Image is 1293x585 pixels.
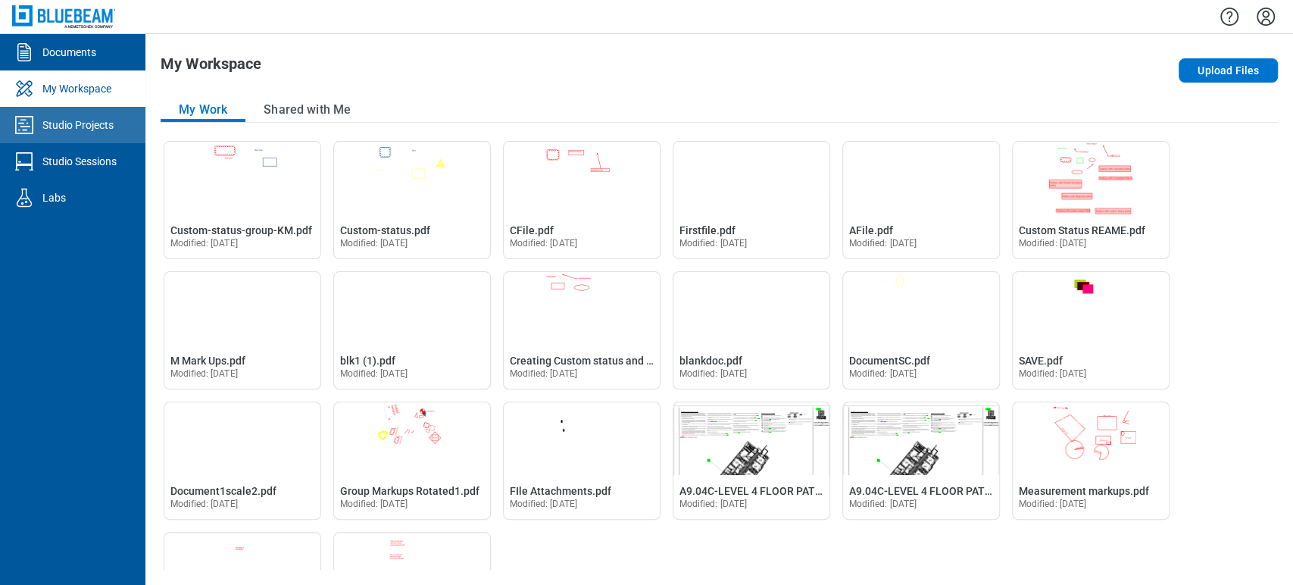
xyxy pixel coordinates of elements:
[843,272,999,345] img: DocumentSC.pdf
[673,142,829,214] img: Firstfile.pdf
[164,271,321,389] div: Open M Mark Ups.pdf in Editor
[170,499,238,509] span: Modified: [DATE]
[1019,368,1086,379] span: Modified: [DATE]
[42,190,66,205] div: Labs
[340,238,408,249] span: Modified: [DATE]
[503,141,661,259] div: Open CFile.pdf in Editor
[164,141,321,259] div: Open Custom-status-group-KM.pdf in Editor
[679,485,916,497] span: A9.04C-LEVEL 4 FLOOR PATTERN PLAN C (1).pdf
[1013,142,1169,214] img: Custom Status REAME.pdf
[164,402,321,520] div: Open Document1scale2.pdf in Editor
[245,98,369,122] button: Shared with Me
[12,40,36,64] svg: Documents
[42,154,117,169] div: Studio Sessions
[673,271,830,389] div: Open blankdoc.pdf in Editor
[842,271,1000,389] div: Open DocumentSC.pdf in Editor
[504,402,660,475] img: FIle Attachments.pdf
[673,272,829,345] img: blankdoc.pdf
[679,355,742,367] span: blankdoc.pdf
[340,485,479,497] span: Group Markups Rotated1.pdf
[170,355,245,367] span: M Mark Ups.pdf
[679,368,747,379] span: Modified: [DATE]
[510,485,611,497] span: FIle Attachments.pdf
[161,98,245,122] button: My Work
[1012,141,1170,259] div: Open Custom Status REAME.pdf in Editor
[849,368,917,379] span: Modified: [DATE]
[510,238,577,249] span: Modified: [DATE]
[510,499,577,509] span: Modified: [DATE]
[1019,485,1149,497] span: Measurement markups.pdf
[12,5,115,27] img: Bluebeam, Inc.
[164,142,320,214] img: Custom-status-group-KM.pdf
[1019,238,1086,249] span: Modified: [DATE]
[1019,355,1063,367] span: SAVE.pdf
[170,238,238,249] span: Modified: [DATE]
[1019,499,1086,509] span: Modified: [DATE]
[849,224,893,236] span: AFile.pdf
[1013,402,1169,475] img: Measurement markups.pdf
[503,402,661,520] div: Open FIle Attachments.pdf in Editor
[842,402,1000,520] div: Open A9.04C-LEVEL 4 FLOOR PATTERN PLAN C.pdf in Editor
[334,402,490,475] img: Group Markups Rotated1.pdf
[849,499,917,509] span: Modified: [DATE]
[340,499,408,509] span: Modified: [DATE]
[42,81,111,96] div: My Workspace
[510,368,577,379] span: Modified: [DATE]
[843,142,999,214] img: AFile.pdf
[12,186,36,210] svg: Labs
[679,499,747,509] span: Modified: [DATE]
[510,224,554,236] span: CFile.pdf
[170,224,312,236] span: Custom-status-group-KM.pdf
[510,355,810,367] span: Creating Custom status and not appying on any markup (1).pdf
[679,224,736,236] span: Firstfile.pdf
[503,271,661,389] div: Open Creating Custom status and not appying on any markup (1).pdf in Editor
[1012,271,1170,389] div: Open SAVE.pdf in Editor
[340,224,430,236] span: Custom-status.pdf
[12,149,36,174] svg: Studio Sessions
[340,368,408,379] span: Modified: [DATE]
[12,77,36,101] svg: My Workspace
[843,402,999,475] img: A9.04C-LEVEL 4 FLOOR PATTERN PLAN C.pdf
[1019,224,1145,236] span: Custom Status REAME.pdf
[170,368,238,379] span: Modified: [DATE]
[504,272,660,345] img: Creating Custom status and not appying on any markup (1).pdf
[12,113,36,137] svg: Studio Projects
[333,271,491,389] div: Open blk1 (1).pdf in Editor
[1012,402,1170,520] div: Open Measurement markups.pdf in Editor
[849,485,1070,497] span: A9.04C-LEVEL 4 FLOOR PATTERN PLAN C.pdf
[42,45,96,60] div: Documents
[679,238,747,249] span: Modified: [DATE]
[170,485,276,497] span: Document1scale2.pdf
[340,355,395,367] span: blk1 (1).pdf
[1254,4,1278,30] button: Settings
[164,402,320,475] img: Document1scale2.pdf
[164,272,320,345] img: M Mark Ups.pdf
[849,355,930,367] span: DocumentSC.pdf
[849,238,917,249] span: Modified: [DATE]
[673,402,830,520] div: Open A9.04C-LEVEL 4 FLOOR PATTERN PLAN C (1).pdf in Editor
[334,142,490,214] img: Custom-status.pdf
[333,141,491,259] div: Open Custom-status.pdf in Editor
[842,141,1000,259] div: Open AFile.pdf in Editor
[1179,58,1278,83] button: Upload Files
[504,142,660,214] img: CFile.pdf
[161,55,261,80] h1: My Workspace
[673,141,830,259] div: Open Firstfile.pdf in Editor
[334,272,490,345] img: blk1 (1).pdf
[42,117,114,133] div: Studio Projects
[1013,272,1169,345] img: SAVE.pdf
[333,402,491,520] div: Open Group Markups Rotated1.pdf in Editor
[673,402,829,475] img: A9.04C-LEVEL 4 FLOOR PATTERN PLAN C (1).pdf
